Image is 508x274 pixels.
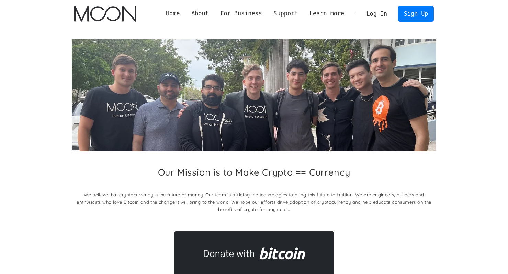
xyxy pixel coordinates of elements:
div: For Business [215,9,268,18]
p: We believe that cryptocurrency is the future of money. Our team is building the technologies to b... [72,191,436,213]
a: Sign Up [398,6,434,21]
div: About [191,9,209,18]
a: home [74,6,136,22]
div: For Business [220,9,262,18]
div: Support [273,9,298,18]
img: Moon Logo [74,6,136,22]
h2: Our Mission is to Make Crypto == Currency [158,167,350,178]
div: Support [268,9,304,18]
div: About [185,9,214,18]
a: Home [160,9,185,18]
a: Log In [361,6,393,21]
div: Learn more [309,9,344,18]
div: Learn more [304,9,350,18]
